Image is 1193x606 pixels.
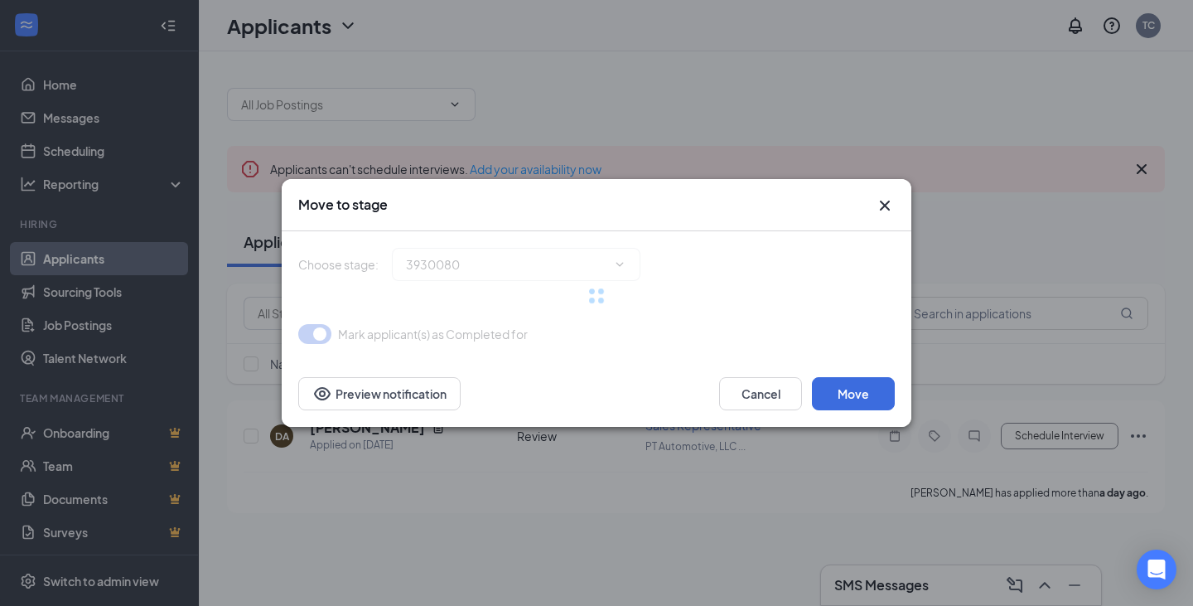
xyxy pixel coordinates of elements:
h3: Move to stage [298,196,388,214]
div: Open Intercom Messenger [1137,550,1176,589]
svg: Cross [875,196,895,216]
button: Cancel [719,377,802,410]
svg: Eye [312,384,332,404]
button: Close [875,196,895,216]
button: Preview notificationEye [298,377,461,410]
button: Move [812,377,895,410]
